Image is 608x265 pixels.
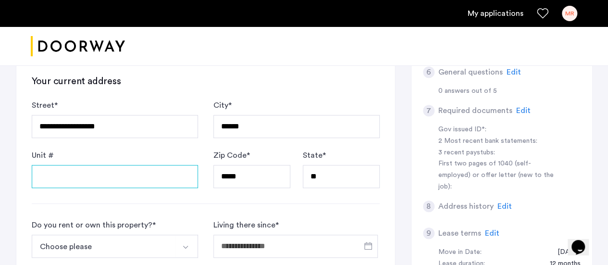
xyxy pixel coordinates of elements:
label: Unit # [32,150,54,161]
span: Edit [497,202,512,210]
div: Gov issued ID*: [438,124,559,136]
button: Select option [175,235,198,258]
label: Living there since * [213,219,279,231]
h5: Required documents [438,105,512,116]
div: Move in Date: [438,247,482,258]
div: 10/01/2025 [548,247,581,258]
div: 3 recent paystubs: [438,147,559,159]
div: 9 [423,227,434,239]
div: 7 [423,105,434,116]
iframe: chat widget [568,227,598,255]
span: Edit [507,68,521,76]
div: 8 [423,201,434,212]
label: State * [303,150,326,161]
span: Edit [516,107,531,114]
h5: Address history [438,201,494,212]
div: MR [562,6,577,21]
h5: General questions [438,66,503,78]
button: Open calendar [362,240,374,252]
a: Favorites [537,8,548,19]
div: 0 answers out of 5 [438,86,581,97]
div: 2 Most recent bank statements: [438,136,559,147]
div: First two pages of 1040 (self-employed) or offer letter (new to the job): [438,158,559,193]
h3: Your current address [32,75,380,88]
button: Select option [32,235,175,258]
span: Edit [485,229,499,237]
img: logo [31,28,125,64]
label: Zip Code * [213,150,250,161]
label: City * [213,100,232,111]
img: arrow [182,243,189,251]
label: Street * [32,100,58,111]
div: Do you rent or own this property? * [32,219,156,231]
a: Cazamio logo [31,28,125,64]
a: My application [468,8,523,19]
div: 6 [423,66,434,78]
h5: Lease terms [438,227,481,239]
